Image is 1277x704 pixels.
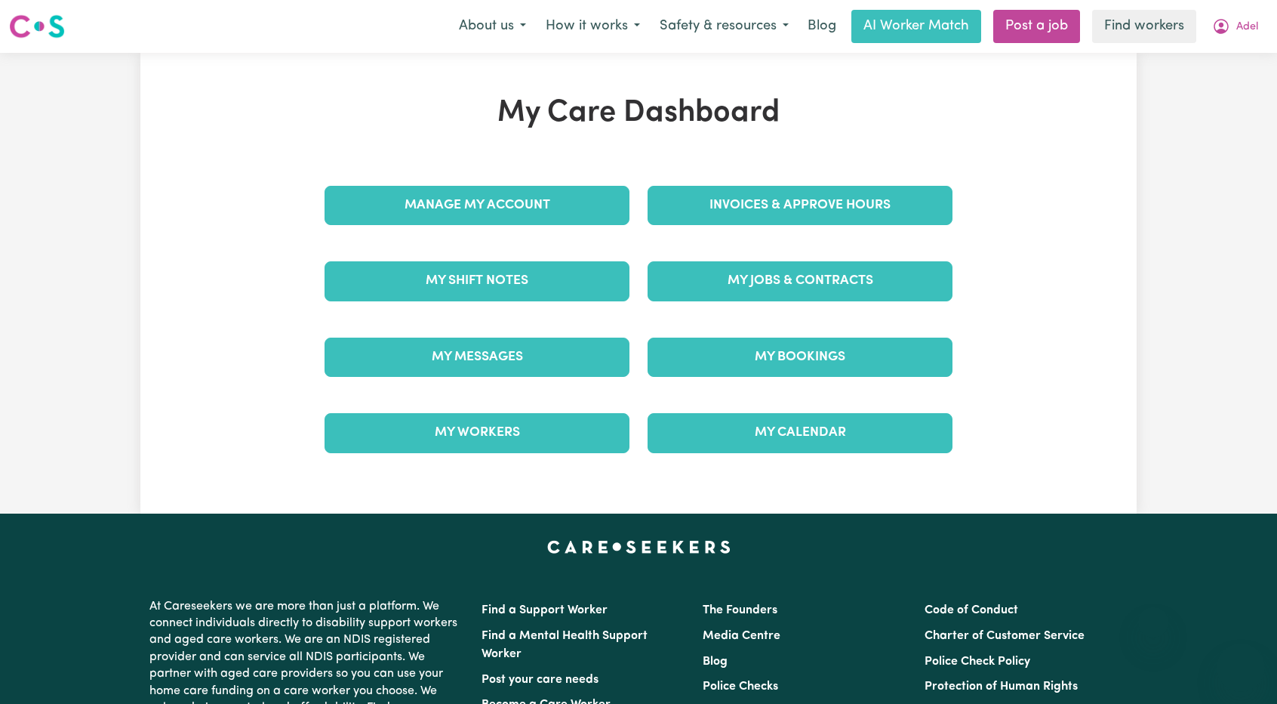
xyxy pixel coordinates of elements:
a: Police Check Policy [925,656,1030,668]
a: Find a Support Worker [482,604,608,616]
a: Blog [799,10,845,43]
a: Charter of Customer Service [925,630,1085,642]
iframe: Button to launch messaging window [1217,644,1265,692]
a: AI Worker Match [851,10,981,43]
a: Manage My Account [325,186,629,225]
a: Careseekers home page [547,541,731,553]
a: My Shift Notes [325,261,629,301]
h1: My Care Dashboard [315,95,962,131]
a: Protection of Human Rights [925,681,1078,693]
a: My Workers [325,413,629,452]
a: Find workers [1092,10,1196,43]
span: Adel [1236,19,1258,36]
button: About us [449,11,536,42]
iframe: Close message [1138,607,1168,638]
a: Careseekers logo [9,9,65,44]
a: My Bookings [648,338,952,377]
button: My Account [1202,11,1268,42]
a: Invoices & Approve Hours [648,186,952,225]
a: Post a job [993,10,1080,43]
a: Media Centre [703,630,780,642]
img: Careseekers logo [9,13,65,40]
a: Code of Conduct [925,604,1018,616]
a: The Founders [703,604,777,616]
a: Blog [703,656,728,668]
button: How it works [536,11,650,42]
a: My Calendar [648,413,952,452]
a: Find a Mental Health Support Worker [482,630,648,660]
a: My Jobs & Contracts [648,261,952,301]
button: Safety & resources [650,11,799,42]
a: Police Checks [703,681,778,693]
a: My Messages [325,338,629,377]
a: Post your care needs [482,674,598,686]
